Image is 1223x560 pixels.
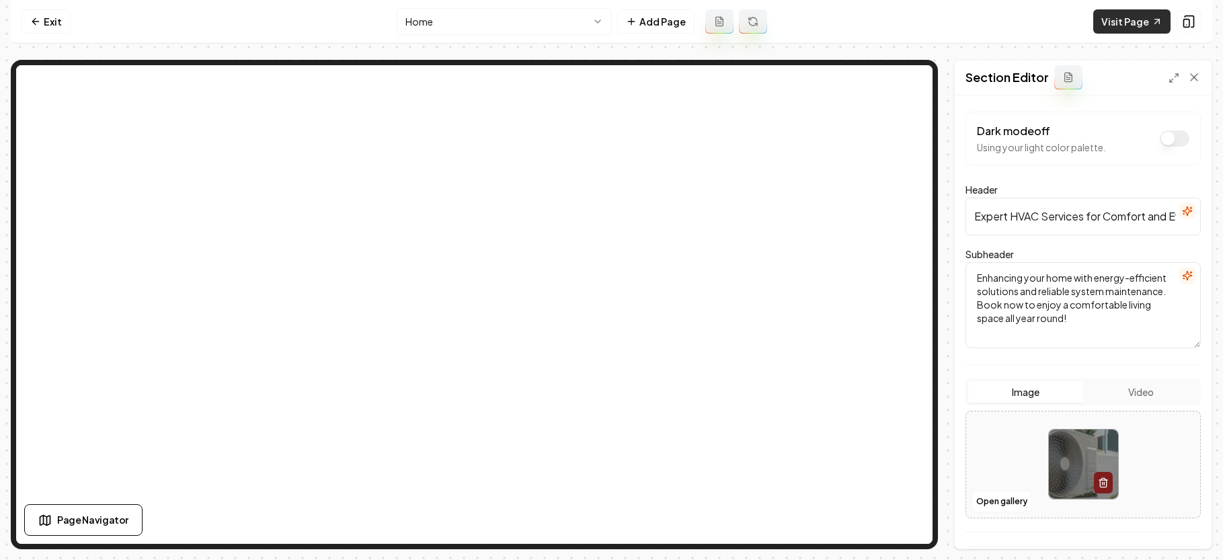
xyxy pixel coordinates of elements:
[617,9,695,34] button: Add Page
[57,513,128,527] span: Page Navigator
[965,198,1201,235] input: Header
[705,9,734,34] button: Add admin page prompt
[1054,65,1082,89] button: Add admin section prompt
[977,124,1050,138] label: Dark mode off
[965,248,1014,260] label: Subheader
[965,184,998,196] label: Header
[1049,430,1118,499] img: image
[24,504,143,536] button: Page Navigator
[1093,9,1171,34] a: Visit Page
[968,381,1083,403] button: Image
[739,9,767,34] button: Regenerate page
[965,68,1049,87] h2: Section Editor
[1083,381,1198,403] button: Video
[22,9,71,34] a: Exit
[977,141,1106,154] p: Using your light color palette.
[972,491,1032,512] button: Open gallery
